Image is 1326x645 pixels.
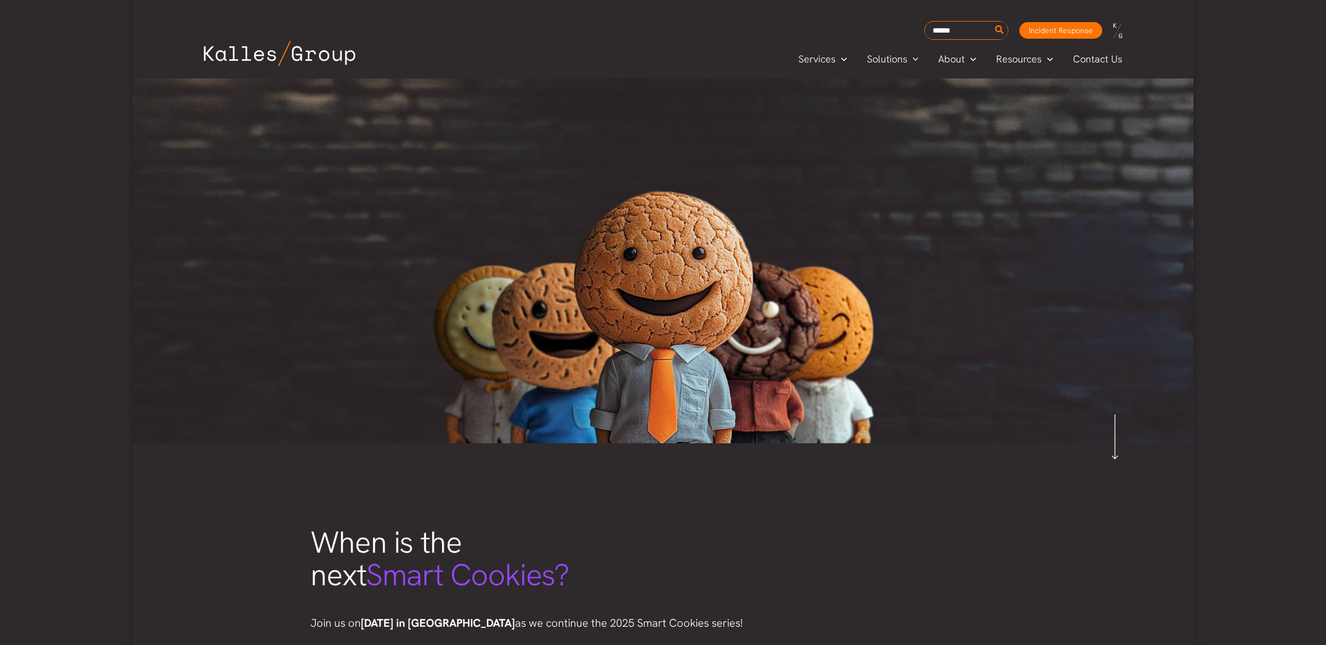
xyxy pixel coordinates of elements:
[1063,51,1133,67] a: Contact Us
[857,51,929,67] a: SolutionsMenu Toggle
[996,51,1041,67] span: Resources
[311,522,569,595] span: When is the next
[204,41,355,66] img: Kalles Group
[938,51,965,67] span: About
[867,51,907,67] span: Solutions
[986,51,1063,67] a: ResourcesMenu Toggle
[788,50,1133,68] nav: Primary Site Navigation
[993,22,1007,39] button: Search
[798,51,835,67] span: Services
[1073,51,1122,67] span: Contact Us
[366,555,570,595] span: Smart Cookies?
[907,51,919,67] span: Menu Toggle
[361,616,515,630] strong: [DATE] in [GEOGRAPHIC_DATA]
[311,614,830,632] p: Join us on as we continue the 2025 Smart Cookies series!
[1041,51,1053,67] span: Menu Toggle
[965,51,976,67] span: Menu Toggle
[835,51,847,67] span: Menu Toggle
[788,51,857,67] a: ServicesMenu Toggle
[1019,22,1102,39] a: Incident Response
[928,51,986,67] a: AboutMenu Toggle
